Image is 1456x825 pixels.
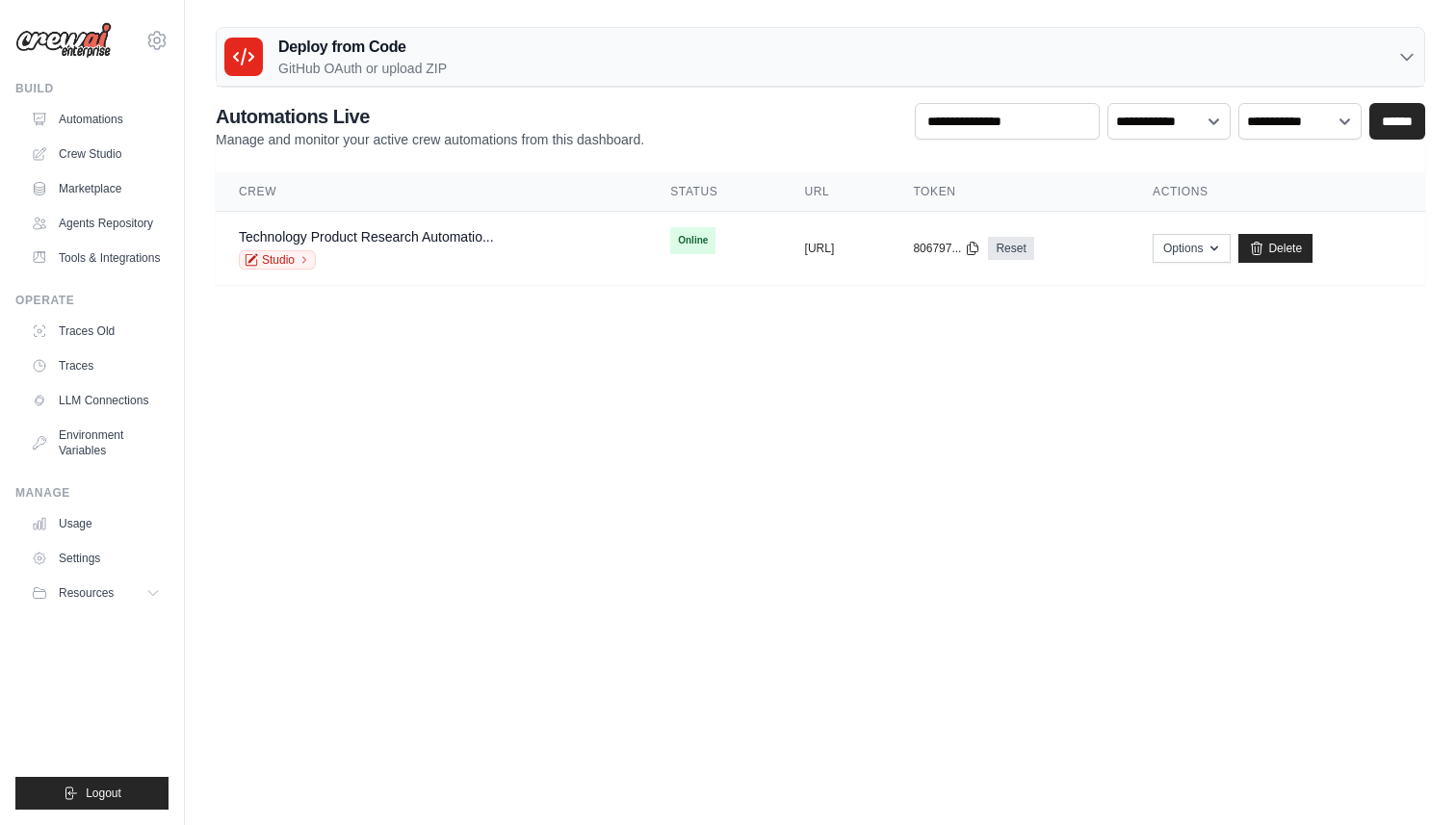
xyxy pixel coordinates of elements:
[647,172,781,212] th: Status
[1130,172,1425,212] th: Actions
[216,172,647,212] th: Crew
[23,350,169,381] a: Traces
[23,543,169,574] a: Settings
[23,420,169,466] a: Environment Variables
[15,81,169,96] div: Build
[239,250,316,270] a: Studio
[988,237,1033,260] a: Reset
[278,36,447,59] h3: Deploy from Code
[23,104,169,135] a: Automations
[23,316,169,347] a: Traces Old
[86,786,121,801] span: Logout
[23,139,169,169] a: Crew Studio
[15,22,112,59] img: Logo
[23,243,169,273] a: Tools & Integrations
[23,578,169,608] button: Resources
[239,229,494,245] a: Technology Product Research Automatio...
[670,227,715,254] span: Online
[23,508,169,539] a: Usage
[913,241,980,256] button: 806797...
[59,585,114,601] span: Resources
[278,59,447,78] p: GitHub OAuth or upload ZIP
[216,130,644,149] p: Manage and monitor your active crew automations from this dashboard.
[23,173,169,204] a: Marketplace
[1153,234,1231,263] button: Options
[15,777,169,810] button: Logout
[1238,234,1313,263] a: Delete
[216,103,644,130] h2: Automations Live
[15,293,169,308] div: Operate
[23,385,169,416] a: LLM Connections
[782,172,891,212] th: URL
[15,485,169,501] div: Manage
[23,208,169,239] a: Agents Repository
[890,172,1130,212] th: Token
